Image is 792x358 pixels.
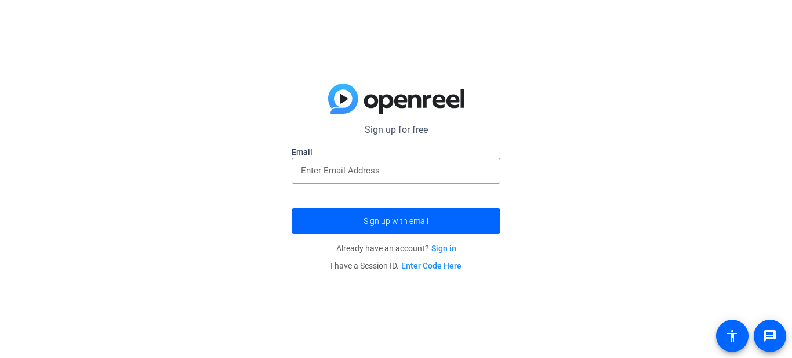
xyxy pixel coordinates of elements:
img: blue-gradient.svg [328,84,464,114]
a: Enter Code Here [401,261,462,270]
a: Sign in [431,244,456,253]
p: Sign up for free [292,123,500,137]
span: Already have an account? [336,244,456,253]
label: Email [292,146,500,158]
mat-icon: accessibility [725,329,739,343]
input: Enter Email Address [301,164,491,178]
mat-icon: message [763,329,777,343]
button: Sign up with email [292,208,500,234]
span: I have a Session ID. [330,261,462,270]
